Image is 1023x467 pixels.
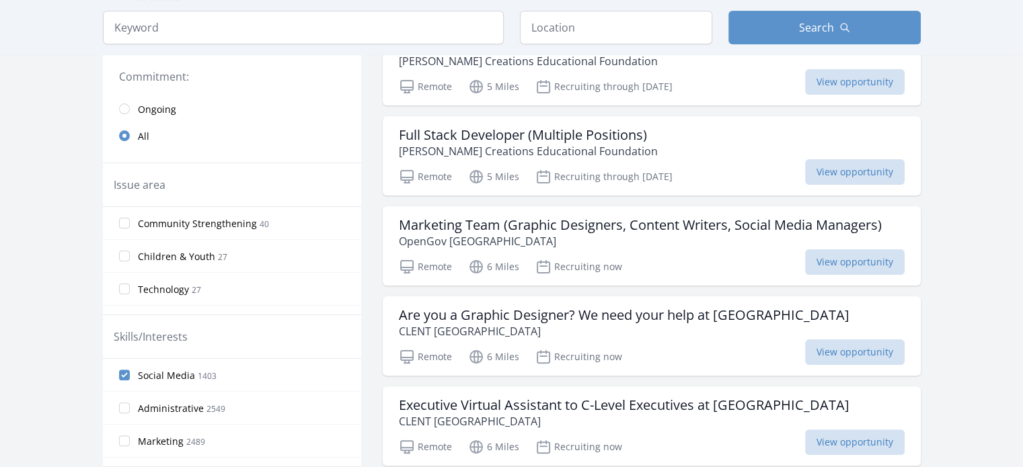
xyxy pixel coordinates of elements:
span: 1403 [198,370,217,382]
span: View opportunity [805,429,905,455]
p: Remote [399,79,452,95]
p: Recruiting now [535,439,622,455]
span: View opportunity [805,69,905,95]
p: CLENT [GEOGRAPHIC_DATA] [399,413,849,429]
legend: Commitment: [119,69,345,85]
input: Technology 27 [119,284,130,294]
span: Administrative [138,402,204,415]
span: View opportunity [805,249,905,275]
p: Remote [399,259,452,275]
a: Are you a Graphic Designer? We need your help at [GEOGRAPHIC_DATA] CLENT [GEOGRAPHIC_DATA] Remote... [383,296,921,376]
input: Administrative 2549 [119,402,130,413]
a: All [103,122,361,149]
span: Search [799,19,834,36]
span: 2549 [206,403,225,415]
p: Recruiting through [DATE] [535,79,673,95]
a: Video Production Online Volunteer for NESA-[GEOGRAPHIC_DATA] 2024 and SCEF Projects (Multiple Rol... [383,10,921,105]
input: Social Media 1403 [119,370,130,380]
legend: Skills/Interests [114,329,188,345]
input: Location [520,11,712,44]
p: Recruiting now [535,349,622,365]
input: Keyword [103,11,504,44]
legend: Issue area [114,177,165,193]
span: All [138,130,149,143]
p: Recruiting through [DATE] [535,169,673,185]
span: 40 [260,218,269,230]
span: Community Strengthening [138,217,257,230]
input: Marketing 2489 [119,435,130,446]
h3: Full Stack Developer (Multiple Positions) [399,127,658,143]
a: Full Stack Developer (Multiple Positions) [PERSON_NAME] Creations Educational Foundation Remote 5... [383,116,921,196]
h3: Executive Virtual Assistant to C-Level Executives at [GEOGRAPHIC_DATA] [399,397,849,413]
button: Search [728,11,921,44]
p: Remote [399,349,452,365]
span: Children & Youth [138,250,215,263]
a: Executive Virtual Assistant to C-Level Executives at [GEOGRAPHIC_DATA] CLENT [GEOGRAPHIC_DATA] Re... [383,386,921,466]
span: 27 [218,251,227,263]
span: 27 [192,284,201,296]
p: 5 Miles [468,79,519,95]
span: Ongoing [138,103,176,116]
h3: Marketing Team (Graphic Designers, Content Writers, Social Media Managers) [399,217,882,233]
p: [PERSON_NAME] Creations Educational Foundation [399,53,905,69]
span: View opportunity [805,159,905,185]
span: Marketing [138,435,184,448]
a: Marketing Team (Graphic Designers, Content Writers, Social Media Managers) OpenGov [GEOGRAPHIC_DA... [383,206,921,286]
p: 6 Miles [468,259,519,275]
input: Community Strengthening 40 [119,218,130,228]
p: Remote [399,169,452,185]
p: 5 Miles [468,169,519,185]
p: 6 Miles [468,349,519,365]
input: Children & Youth 27 [119,251,130,261]
p: Remote [399,439,452,455]
p: CLENT [GEOGRAPHIC_DATA] [399,323,849,339]
p: Recruiting now [535,259,622,275]
span: 2489 [186,436,205,448]
span: Technology [138,283,189,296]
p: [PERSON_NAME] Creations Educational Foundation [399,143,658,159]
h3: Are you a Graphic Designer? We need your help at [GEOGRAPHIC_DATA] [399,307,849,323]
span: View opportunity [805,339,905,365]
a: Ongoing [103,95,361,122]
p: OpenGov [GEOGRAPHIC_DATA] [399,233,882,249]
span: Social Media [138,369,195,382]
p: 6 Miles [468,439,519,455]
